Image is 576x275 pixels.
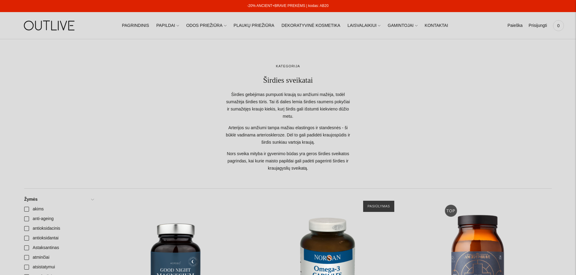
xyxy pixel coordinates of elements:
a: Paieška [507,19,522,32]
a: 0 [553,19,564,32]
a: Astaksantinas [21,243,97,253]
a: anti-ageing [21,214,97,224]
a: atminčiai [21,253,97,262]
a: PAGRINDINIS [122,19,149,32]
img: OUTLIVE [12,15,88,36]
span: 0 [554,21,563,30]
a: antioksidantai [21,233,97,243]
a: antioksidacinis [21,224,97,233]
a: KONTAKTAI [425,19,448,32]
a: PAPILDAI [156,19,179,32]
a: ODOS PRIEŽIŪRA [186,19,226,32]
a: -20% ANCIENT+BRAVE PREKĖMS | kodas: AB20 [247,4,328,8]
a: akims [21,204,97,214]
a: GAMINTOJAI [388,19,417,32]
a: LAISVALAIKIUI [347,19,380,32]
a: Prisijungti [529,19,547,32]
a: atsistatymui [21,262,97,272]
a: DEKORATYVINĖ KOSMETIKA [281,19,340,32]
a: PLAUKŲ PRIEŽIŪRA [234,19,275,32]
a: Žymės [21,195,97,204]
